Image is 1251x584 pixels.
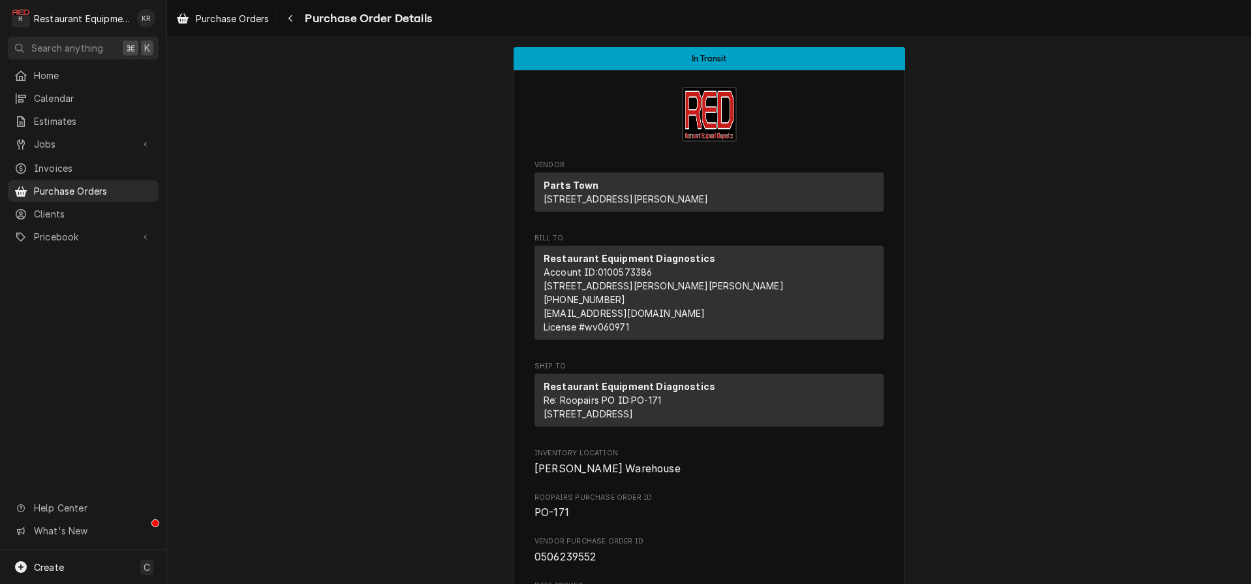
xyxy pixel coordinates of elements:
div: Bill To [534,246,884,340]
div: Bill To [534,246,884,345]
a: Go to Help Center [8,497,159,519]
span: Search anything [31,41,103,55]
span: Home [34,69,152,82]
span: Vendor Purchase Order ID [534,549,884,565]
strong: Restaurant Equipment Diagnostics [544,253,715,264]
span: Help Center [34,501,151,515]
span: Bill To [534,233,884,244]
div: Vendor [534,172,884,212]
span: [PERSON_NAME] Warehouse [534,462,681,475]
span: In Transit [692,54,727,63]
span: Invoices [34,161,152,175]
a: Go to Jobs [8,133,159,155]
span: Re: Roopairs PO ID: PO-171 [544,395,661,406]
span: Calendar [34,91,152,105]
a: [PHONE_NUMBER] [544,294,625,305]
div: Ship To [534,374,884,427]
span: PO-171 [534,506,569,519]
span: Estimates [34,114,152,128]
div: R [12,9,30,27]
span: 0506239552 [534,551,596,563]
a: Go to What's New [8,520,159,542]
span: What's New [34,524,151,538]
a: [EMAIL_ADDRESS][DOMAIN_NAME] [544,308,705,319]
span: Purchase Orders [34,184,152,198]
span: Inventory Location [534,461,884,477]
span: Account ID: 0100573386 [544,267,652,278]
span: [STREET_ADDRESS][PERSON_NAME][PERSON_NAME] [544,280,784,291]
div: Purchase Order Vendor [534,160,884,218]
span: C [144,560,150,574]
span: Purchase Orders [196,12,269,25]
div: Status [514,47,905,70]
span: Jobs [34,137,132,151]
span: Create [34,562,64,573]
a: Purchase Orders [171,8,274,29]
div: Purchase Order Ship To [534,361,884,432]
span: Ship To [534,361,884,372]
a: Home [8,65,159,86]
img: Logo [682,87,737,142]
span: Roopairs Purchase Order ID [534,505,884,521]
strong: Restaurant Equipment Diagnostics [544,381,715,392]
span: Roopairs Purchase Order ID [534,493,884,503]
span: Vendor Purchase Order ID [534,536,884,547]
strong: Parts Town [544,180,599,191]
a: Estimates [8,110,159,132]
div: Restaurant Equipment Diagnostics [34,12,130,25]
a: Go to Pricebook [8,226,159,248]
a: Calendar [8,88,159,109]
span: Pricebook [34,230,132,244]
span: Purchase Order Details [301,10,432,27]
div: Vendor [534,172,884,217]
div: Ship To [534,374,884,432]
div: Inventory Location [534,448,884,476]
div: Restaurant Equipment Diagnostics's Avatar [12,9,30,27]
div: Vendor Purchase Order ID [534,536,884,564]
div: Kelli Robinette's Avatar [137,9,155,27]
span: K [144,41,150,55]
button: Search anything⌘K [8,37,159,59]
a: Clients [8,203,159,225]
a: Invoices [8,157,159,179]
span: Vendor [534,160,884,170]
div: Purchase Order Bill To [534,233,884,346]
span: [STREET_ADDRESS] [544,408,634,419]
span: License # wv060971 [544,321,629,333]
div: Roopairs Purchase Order ID [534,493,884,521]
div: KR [137,9,155,27]
a: Purchase Orders [8,180,159,202]
span: Inventory Location [534,448,884,459]
span: ⌘ [126,41,135,55]
button: Navigate back [280,8,301,29]
span: Clients [34,207,152,221]
span: [STREET_ADDRESS][PERSON_NAME] [544,193,709,204]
